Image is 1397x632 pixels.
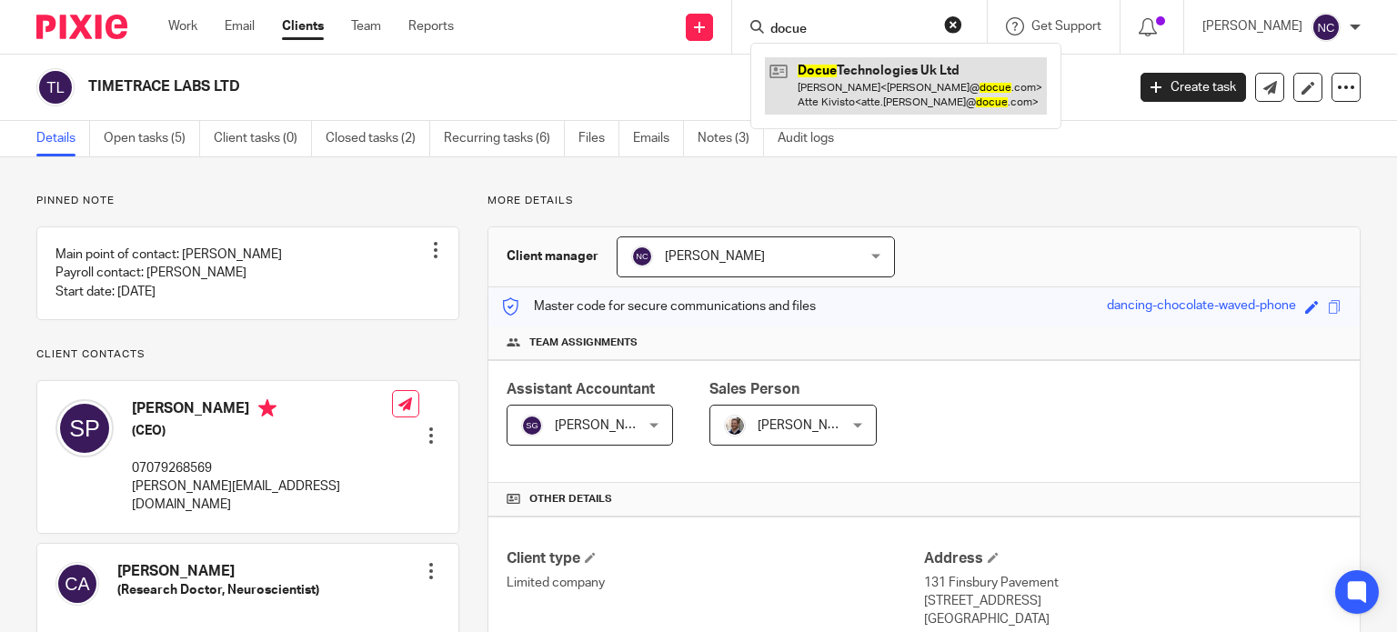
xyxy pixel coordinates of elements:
[507,574,924,592] p: Limited company
[36,68,75,106] img: svg%3E
[132,459,392,477] p: 07079268569
[924,592,1342,610] p: [STREET_ADDRESS]
[709,382,799,396] span: Sales Person
[578,121,619,156] a: Files
[36,15,127,39] img: Pixie
[168,17,197,35] a: Work
[1031,20,1101,33] span: Get Support
[132,477,392,515] p: [PERSON_NAME][EMAIL_ADDRESS][DOMAIN_NAME]
[36,121,90,156] a: Details
[104,121,200,156] a: Open tasks (5)
[55,399,114,457] img: svg%3E
[408,17,454,35] a: Reports
[225,17,255,35] a: Email
[529,336,638,350] span: Team assignments
[555,419,655,432] span: [PERSON_NAME]
[502,297,816,316] p: Master code for secure communications and files
[117,581,319,599] h5: (Research Doctor, Neuroscientist)
[351,17,381,35] a: Team
[924,549,1342,568] h4: Address
[529,492,612,507] span: Other details
[258,399,276,417] i: Primary
[665,250,765,263] span: [PERSON_NAME]
[507,549,924,568] h4: Client type
[1312,13,1341,42] img: svg%3E
[1141,73,1246,102] a: Create task
[55,562,99,606] img: svg%3E
[778,121,848,156] a: Audit logs
[326,121,430,156] a: Closed tasks (2)
[924,610,1342,628] p: [GEOGRAPHIC_DATA]
[924,574,1342,592] p: 131 Finsbury Pavement
[36,347,459,362] p: Client contacts
[769,22,932,38] input: Search
[444,121,565,156] a: Recurring tasks (6)
[282,17,324,35] a: Clients
[633,121,684,156] a: Emails
[1202,17,1302,35] p: [PERSON_NAME]
[132,399,392,422] h4: [PERSON_NAME]
[507,247,598,266] h3: Client manager
[214,121,312,156] a: Client tasks (0)
[944,15,962,34] button: Clear
[521,415,543,436] img: svg%3E
[724,415,746,436] img: Matt%20Circle.png
[507,382,655,396] span: Assistant Accountant
[88,77,909,96] h2: TIMETRACE LABS LTD
[698,121,764,156] a: Notes (3)
[132,422,392,440] h5: (CEO)
[758,419,858,432] span: [PERSON_NAME]
[117,562,319,581] h4: [PERSON_NAME]
[631,246,653,267] img: svg%3E
[487,194,1361,208] p: More details
[36,194,459,208] p: Pinned note
[1107,296,1296,317] div: dancing-chocolate-waved-phone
